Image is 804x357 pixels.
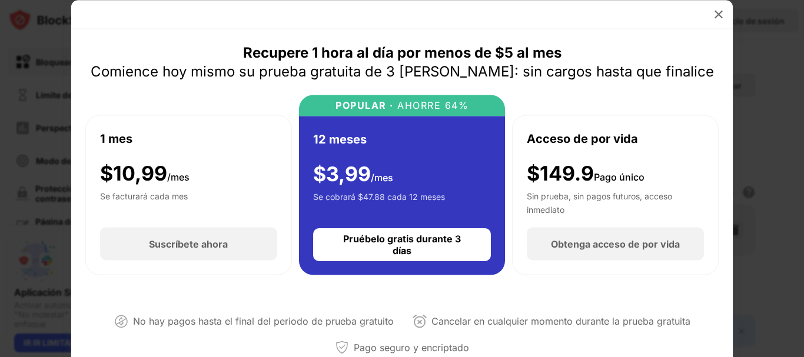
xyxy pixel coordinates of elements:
[326,161,371,185] font: 3,99
[594,171,644,182] font: Pago único
[243,44,562,61] font: Recupere 1 hora al día por menos de $5 al mes
[113,161,167,185] font: 10,99
[354,342,469,353] font: Pago seguro y encriptado
[149,238,228,250] font: Suscríbete ahora
[343,233,461,256] font: Pruébelo gratis durante 3 días
[335,341,349,355] img: pago seguro
[114,314,128,328] img: no pagar
[100,161,113,185] font: $
[527,191,672,214] font: Sin prueba, sin pagos futuros, acceso inmediato
[313,192,445,202] font: Se cobrará $47.88 cada 12 meses
[551,238,680,250] font: Obtenga acceso de por vida
[91,62,714,79] font: Comience hoy mismo su prueba gratuita de 3 [PERSON_NAME]: sin cargos hasta que finalice
[397,99,469,111] font: AHORRE 64%
[413,314,427,328] img: cancelar en cualquier momento
[313,132,367,146] font: 12 meses
[100,191,188,201] font: Se facturará cada mes
[527,161,594,185] font: $149.9
[167,171,190,182] font: /mes
[527,131,638,145] font: Acceso de por vida
[371,171,393,183] font: /mes
[431,315,690,327] font: Cancelar en cualquier momento durante la prueba gratuita
[313,161,326,185] font: $
[100,131,132,145] font: 1 mes
[335,99,394,111] font: POPULAR ·
[133,315,394,327] font: No hay pagos hasta el final del periodo de prueba gratuito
